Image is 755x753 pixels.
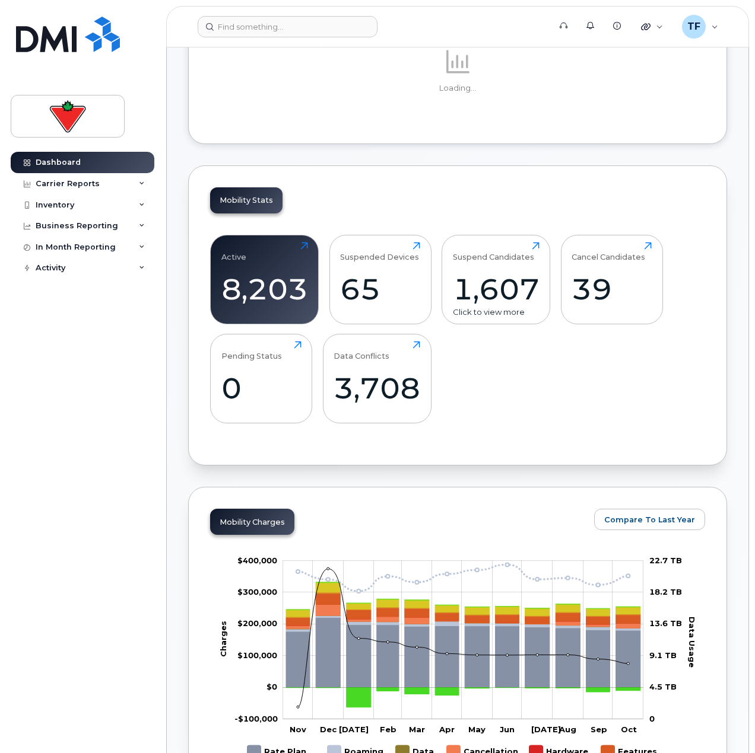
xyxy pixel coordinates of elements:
[453,242,540,318] a: Suspend Candidates1,607Click to view more
[687,616,697,667] tspan: Data Usage
[237,650,277,660] g: $0
[340,242,420,318] a: Suspended Devices65
[649,555,682,564] tspan: 22.7 TB
[221,242,308,318] a: Active8,203
[237,618,277,628] g: $0
[572,272,652,307] div: 39
[286,583,640,617] g: HST
[237,555,277,564] g: $0
[649,618,682,628] tspan: 13.6 TB
[286,617,640,687] g: Rate Plan
[649,587,682,596] tspan: 18.2 TB
[633,15,671,39] div: Quicklinks
[559,724,576,733] tspan: Aug
[649,682,677,691] tspan: 4.5 TB
[237,618,277,628] tspan: $200,000
[234,713,278,723] g: $0
[339,724,369,733] tspan: [DATE]
[221,272,308,307] div: 8,203
[237,650,277,660] tspan: $100,000
[591,724,607,733] tspan: Sep
[453,272,540,307] div: 1,607
[286,592,640,618] g: GST
[572,242,652,318] a: Cancel Candidates39
[234,713,278,723] tspan: -$100,000
[221,341,302,417] a: Pending Status0
[320,724,337,733] tspan: Dec
[286,582,640,610] g: PST
[334,341,389,360] div: Data Conflicts
[340,242,419,261] div: Suspended Devices
[286,582,640,610] g: QST
[221,242,246,261] div: Active
[267,682,277,691] tspan: $0
[340,272,420,307] div: 65
[221,371,302,406] div: 0
[286,594,640,626] g: Features
[649,713,655,723] tspan: 0
[572,242,645,261] div: Cancel Candidates
[210,83,705,94] p: Loading...
[439,724,455,733] tspan: Apr
[500,724,515,733] tspan: Jun
[237,587,277,596] g: $0
[290,724,306,733] tspan: Nov
[453,242,534,261] div: Suspend Candidates
[674,15,727,39] div: Tyler Federowich
[198,16,377,37] input: Find something...
[409,724,425,733] tspan: Mar
[453,307,540,318] div: Click to view more
[237,587,277,596] tspan: $300,000
[594,509,705,530] button: Compare To Last Year
[531,724,561,733] tspan: [DATE]
[237,555,277,564] tspan: $400,000
[468,724,486,733] tspan: May
[380,724,396,733] tspan: Feb
[649,650,677,660] tspan: 9.1 TB
[621,724,637,733] tspan: Oct
[604,514,695,525] span: Compare To Last Year
[286,615,640,629] g: Data
[286,615,640,631] g: Roaming
[221,341,282,360] div: Pending Status
[286,604,640,628] g: Cancellation
[334,371,420,406] div: 3,708
[218,621,228,657] tspan: Charges
[334,341,420,417] a: Data Conflicts3,708
[687,20,700,34] span: TF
